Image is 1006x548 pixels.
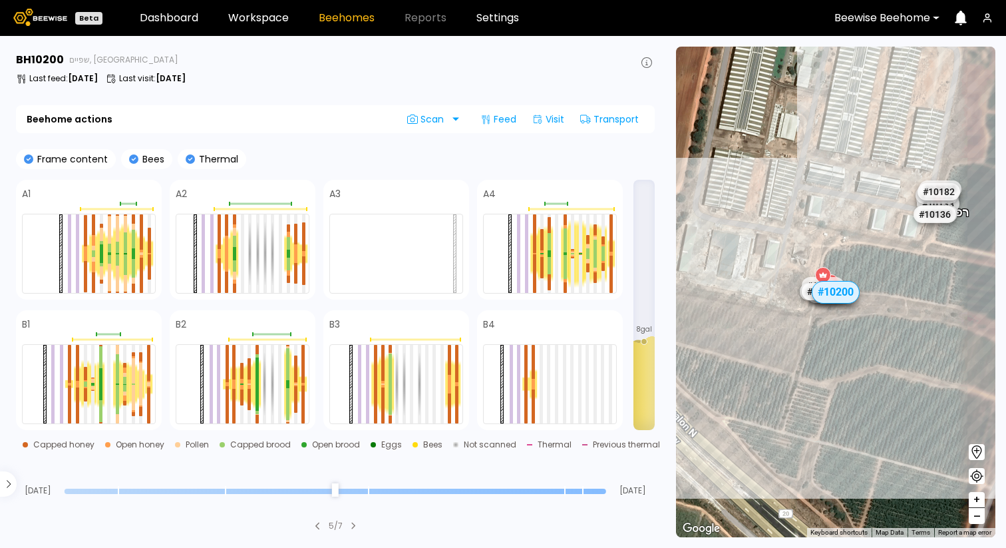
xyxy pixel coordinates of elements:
div: # 10207 [915,205,957,222]
button: + [969,492,985,508]
button: Keyboard shortcuts [810,528,868,537]
div: Pollen [186,441,209,449]
span: Scan [407,114,448,125]
div: # 10132 [916,186,958,203]
div: # 10133 [917,195,959,212]
div: Feed [475,109,522,130]
span: Reports [405,13,446,23]
b: [DATE] [68,73,98,84]
div: Visit [527,109,570,130]
div: Capped brood [230,441,291,449]
h4: A1 [22,189,31,198]
span: + [973,491,981,508]
b: Beehome actions [27,115,112,124]
div: רפת דרום [806,270,852,298]
h4: A3 [329,189,341,198]
div: # 10025 [919,180,961,198]
p: Frame content [33,154,108,164]
div: Bees [423,441,442,449]
div: # 10200 [812,281,860,304]
div: 5 / 7 [329,520,343,532]
div: # 10210 [800,283,842,300]
h3: BH 10200 [16,55,64,65]
button: Map Data [876,528,904,537]
div: Capped honey [33,441,94,449]
h4: B3 [329,320,340,329]
span: [DATE] [16,487,59,495]
span: 8 gal [636,326,652,333]
div: Eggs [381,441,402,449]
div: Open brood [312,441,360,449]
div: # 10182 [918,183,960,200]
div: Not scanned [464,441,516,449]
img: Google [679,520,723,537]
a: Dashboard [140,13,198,23]
span: [DATE] [611,487,655,495]
div: # 10237 [802,283,844,300]
p: Bees [138,154,164,164]
b: [DATE] [156,73,186,84]
p: Thermal [195,154,238,164]
div: Previous thermal [593,441,660,449]
a: Terms [912,529,930,536]
a: Report a map error [938,529,991,536]
h4: B4 [483,320,495,329]
a: Beehomes [319,13,375,23]
span: שפיים, [GEOGRAPHIC_DATA] [69,56,178,64]
a: Workspace [228,13,289,23]
div: Open honey [116,441,164,449]
p: Last visit : [119,75,186,83]
img: Beewise logo [13,9,67,26]
a: Settings [476,13,519,23]
button: – [969,508,985,524]
div: # 10136 [914,206,956,223]
a: Open this area in Google Maps (opens a new window) [679,520,723,537]
h4: A4 [483,189,496,198]
h4: B2 [176,320,186,329]
div: Thermal [538,441,572,449]
h4: A2 [176,189,187,198]
p: Last feed : [29,75,98,83]
h4: B1 [22,320,30,329]
div: Beta [75,12,102,25]
div: Transport [575,109,644,130]
span: – [973,508,981,525]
